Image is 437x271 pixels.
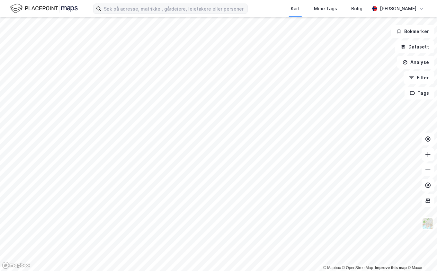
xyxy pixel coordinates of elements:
[375,266,407,270] a: Improve this map
[395,40,434,53] button: Datasett
[2,262,30,269] a: Mapbox homepage
[351,5,362,13] div: Bolig
[405,240,437,271] iframe: Chat Widget
[380,5,416,13] div: [PERSON_NAME]
[405,87,434,100] button: Tags
[291,5,300,13] div: Kart
[323,266,341,270] a: Mapbox
[10,3,78,14] img: logo.f888ab2527a4732fd821a326f86c7f29.svg
[391,25,434,38] button: Bokmerker
[422,218,434,230] img: Z
[405,240,437,271] div: Kontrollprogram for chat
[342,266,373,270] a: OpenStreetMap
[101,4,247,13] input: Søk på adresse, matrikkel, gårdeiere, leietakere eller personer
[404,71,434,84] button: Filter
[314,5,337,13] div: Mine Tags
[397,56,434,69] button: Analyse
